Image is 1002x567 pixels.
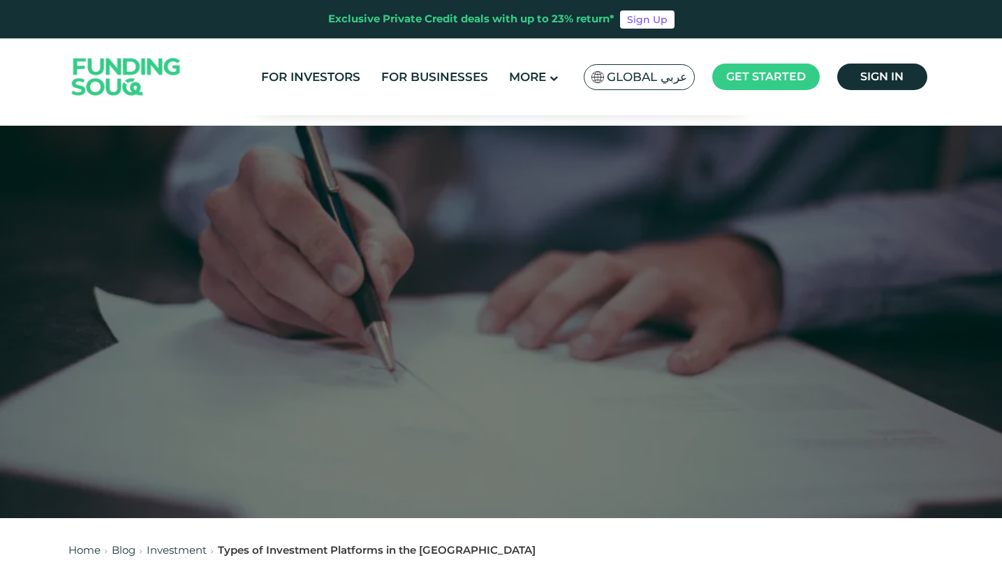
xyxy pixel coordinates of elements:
a: For Businesses [378,66,492,89]
img: Logo [58,42,195,112]
span: Get started [726,70,806,83]
a: Blog [112,543,135,557]
img: SA Flag [591,71,604,83]
a: Investment [147,543,207,557]
a: Home [68,543,101,557]
span: More [509,70,546,84]
div: Types of Investment Platforms in the [GEOGRAPHIC_DATA] [218,543,536,559]
a: For Investors [258,66,364,89]
a: Sign Up [620,10,675,29]
a: Sign in [837,64,927,90]
div: Exclusive Private Credit deals with up to 23% return* [328,11,614,27]
span: Global عربي [607,69,687,85]
span: Sign in [860,70,904,83]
